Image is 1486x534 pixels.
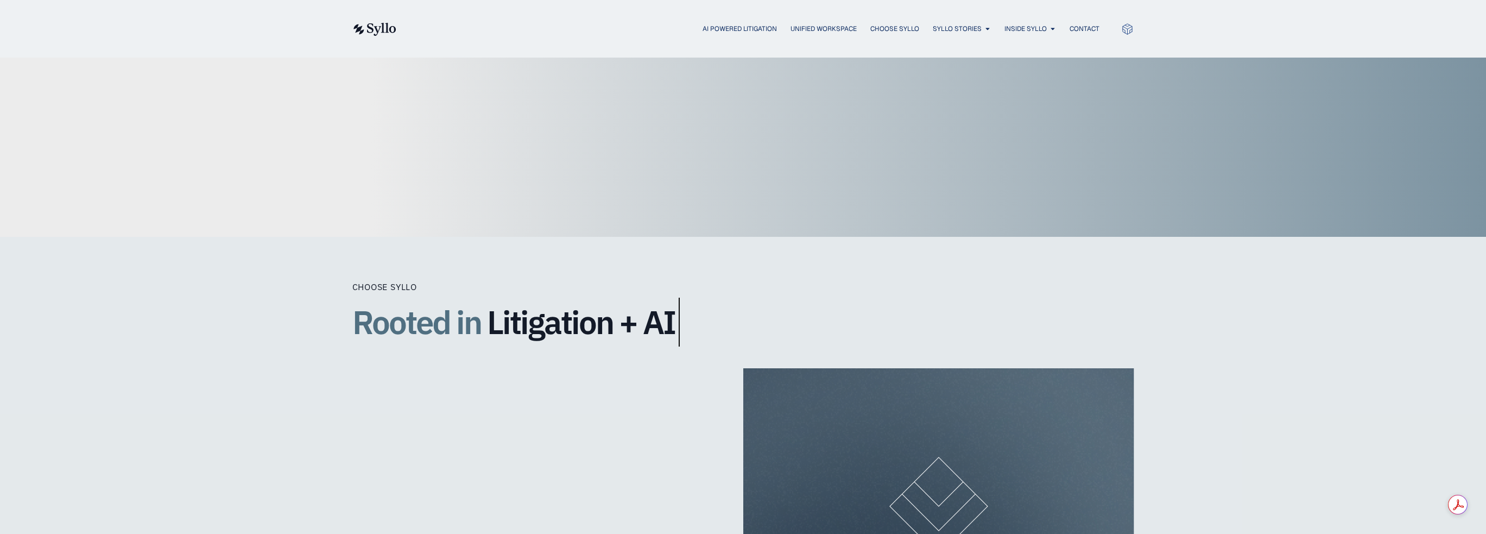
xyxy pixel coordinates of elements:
[1070,24,1099,34] a: Contact
[1004,24,1047,34] a: Inside Syllo
[933,24,982,34] a: Syllo Stories
[703,24,777,34] a: AI Powered Litigation
[352,280,787,293] div: Choose Syllo
[352,298,481,347] span: Rooted in
[418,24,1099,34] div: Menu Toggle
[352,23,396,36] img: syllo
[487,304,675,340] span: Litigation + AI
[418,24,1099,34] nav: Menu
[791,24,857,34] a: Unified Workspace
[870,24,919,34] a: Choose Syllo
